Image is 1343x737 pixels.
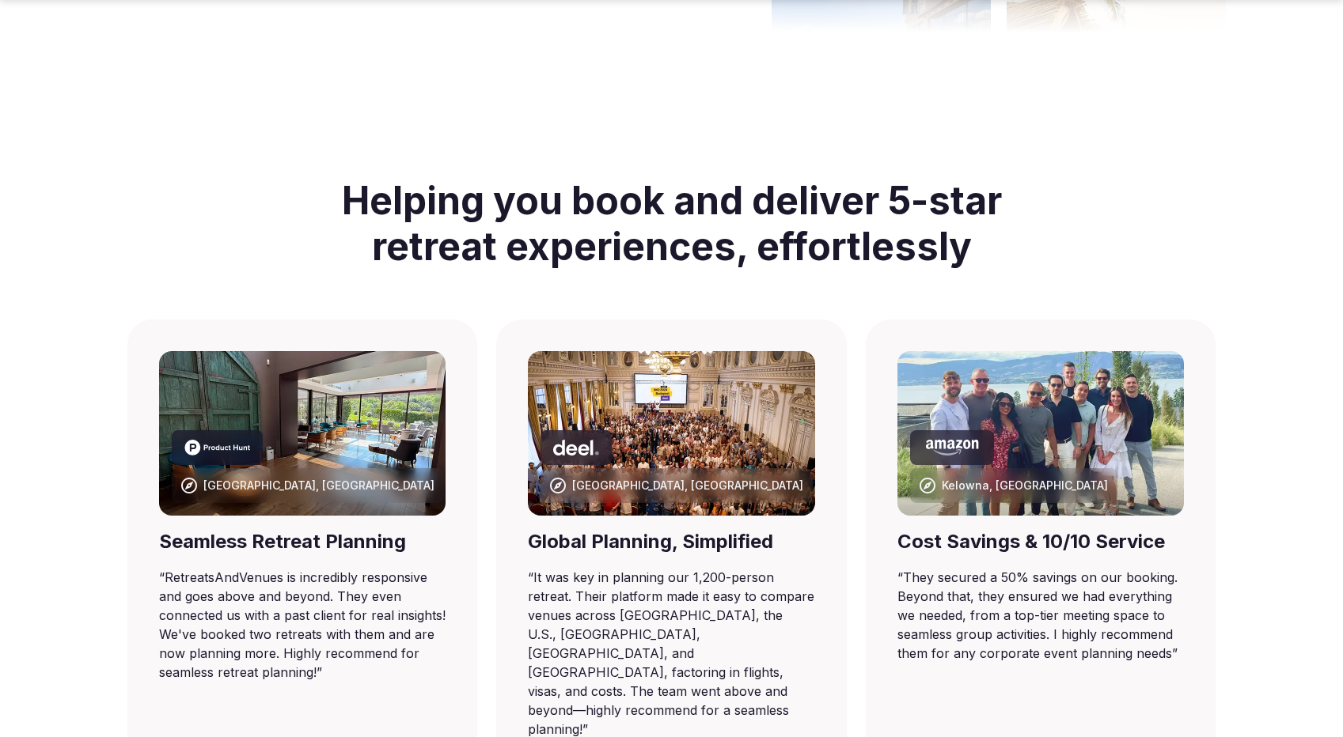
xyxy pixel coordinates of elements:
blockquote: “ They secured a 50% savings on our booking. Beyond that, they ensured we had everything we neede... [897,568,1185,663]
svg: Deel company logo [553,440,599,455]
img: Kelowna, Canada [897,351,1185,516]
img: Punta Umbria, Spain [528,351,815,516]
h2: Helping you book and deliver 5-star retreat experiences, effortlessly [317,159,1026,288]
div: Cost Savings & 10/10 Service [897,528,1185,555]
blockquote: “ RetreatsAndVenues is incredibly responsive and goes above and beyond. They even connected us wi... [159,568,446,682]
div: Seamless Retreat Planning [159,528,446,555]
div: [GEOGRAPHIC_DATA], [GEOGRAPHIC_DATA] [572,478,803,493]
div: [GEOGRAPHIC_DATA], [GEOGRAPHIC_DATA] [203,478,434,493]
div: Global Planning, Simplified [528,528,815,555]
img: Barcelona, Spain [159,351,446,516]
div: Kelowna, [GEOGRAPHIC_DATA] [942,478,1108,493]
